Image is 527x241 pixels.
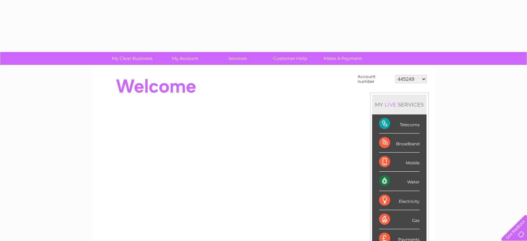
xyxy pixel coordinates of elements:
div: Mobile [379,153,420,172]
a: Services [209,52,266,65]
a: Make A Payment [314,52,371,65]
div: Gas [379,210,420,229]
div: LIVE [383,101,398,108]
div: Water [379,172,420,191]
a: My Account [156,52,213,65]
div: MY SERVICES [372,95,427,114]
div: Telecoms [379,114,420,134]
div: Electricity [379,191,420,210]
div: Broadband [379,134,420,153]
td: Account number [356,72,394,86]
a: Customer Help [262,52,319,65]
a: My Clear Business [104,52,161,65]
